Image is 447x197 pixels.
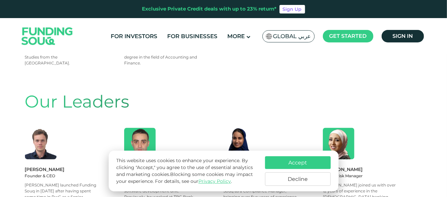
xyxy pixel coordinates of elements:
[116,171,253,184] span: Blocking some cookies may impact your experience.
[323,128,354,160] img: Member Image
[329,33,367,39] span: Get started
[266,34,272,39] img: SA Flag
[273,33,311,40] span: Global عربي
[142,5,277,13] div: Exclusive Private Credit deals with up to 23% return*
[323,166,422,173] div: [PERSON_NAME]
[392,33,413,39] span: Sign in
[25,128,56,160] img: Member Image
[25,173,124,179] div: Founder & CEO
[198,178,231,184] a: Privacy Policy
[265,172,331,186] button: Decline
[25,91,129,112] span: Our Leaders
[116,157,258,185] p: This website uses cookies to enhance your experience. By clicking "Accept," you agree to the use ...
[15,20,79,53] img: Logo
[109,31,159,42] a: For Investors
[155,178,232,184] span: For details, see our .
[323,173,422,179] div: Credit Risk Manager
[124,128,156,160] img: Member Image
[265,156,331,169] button: Accept
[279,5,305,13] a: Sign Up
[227,33,245,39] span: More
[25,166,124,173] div: [PERSON_NAME]
[382,30,424,42] a: Sign in
[166,31,219,42] a: For Businesses
[224,128,255,160] img: Member Image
